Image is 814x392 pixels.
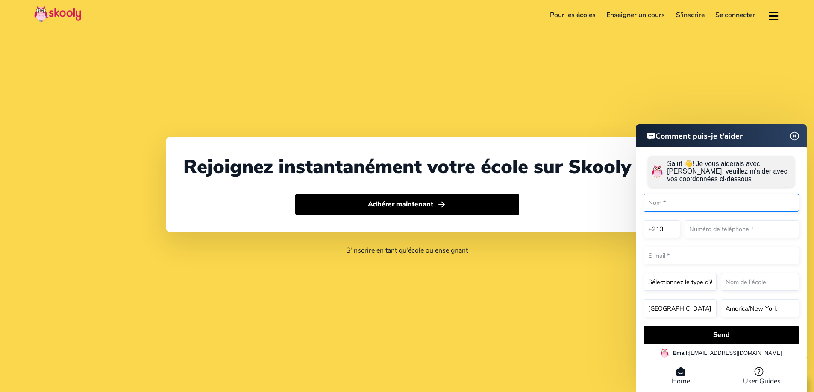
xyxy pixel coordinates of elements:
[544,8,601,22] a: Pour les écoles
[34,6,81,22] img: Skooly
[295,194,519,215] button: Adhérer maintenantarrow forward outline
[767,8,780,22] button: menu outline
[670,8,710,22] a: S'inscrire
[183,154,631,180] div: Rejoignez instantanément votre école sur Skooly
[601,8,670,22] a: Enseigner un cours
[437,200,446,209] ion-icon: arrow forward outline
[346,246,468,255] a: S'inscrire en tant qu'école ou enseignant
[710,8,761,22] a: Se connecter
